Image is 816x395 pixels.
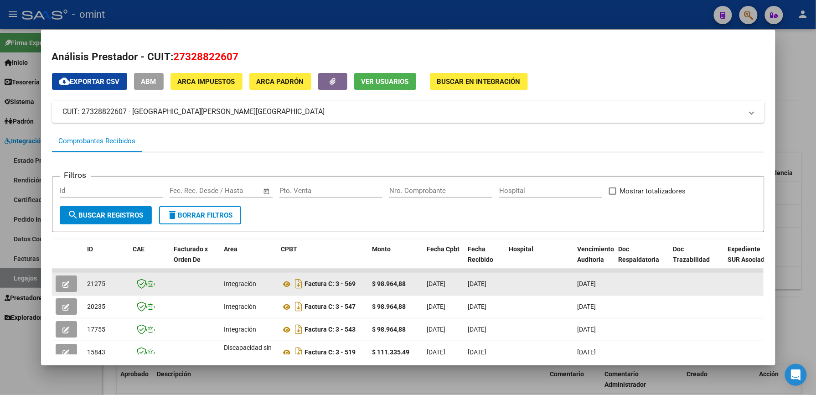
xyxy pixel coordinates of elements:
[257,78,304,86] span: ARCA Padrón
[468,348,487,356] span: [DATE]
[578,326,596,333] span: [DATE]
[468,303,487,310] span: [DATE]
[84,239,129,280] datatable-header-cell: ID
[372,280,406,287] strong: $ 98.964,88
[506,239,574,280] datatable-header-cell: Hospital
[88,303,106,310] span: 20235
[468,280,487,287] span: [DATE]
[60,169,91,181] h3: Filtros
[427,303,446,310] span: [DATE]
[59,78,120,86] span: Exportar CSV
[369,239,423,280] datatable-header-cell: Monto
[305,326,356,333] strong: Factura C: 3 - 543
[372,303,406,310] strong: $ 98.964,88
[578,303,596,310] span: [DATE]
[574,239,615,280] datatable-header-cell: Vencimiento Auditoría
[468,245,494,263] span: Fecha Recibido
[293,276,305,291] i: Descargar documento
[59,136,136,146] div: Comprobantes Recibidos
[372,348,410,356] strong: $ 111.335,49
[221,239,278,280] datatable-header-cell: Area
[261,186,272,197] button: Open calendar
[465,239,506,280] datatable-header-cell: Fecha Recibido
[68,209,79,220] mat-icon: search
[305,281,356,288] strong: Factura C: 3 - 569
[427,326,446,333] span: [DATE]
[224,280,257,287] span: Integración
[578,348,596,356] span: [DATE]
[281,245,298,253] span: CPBT
[427,348,446,356] span: [DATE]
[785,364,807,386] div: Open Intercom Messenger
[372,245,391,253] span: Monto
[293,345,305,359] i: Descargar documento
[59,76,70,87] mat-icon: cloud_download
[578,280,596,287] span: [DATE]
[224,303,257,310] span: Integración
[427,245,460,253] span: Fecha Cpbt
[354,73,416,90] button: Ver Usuarios
[619,245,660,263] span: Doc Respaldatoria
[427,280,446,287] span: [DATE]
[437,78,521,86] span: Buscar en Integración
[293,322,305,337] i: Descargar documento
[670,239,724,280] datatable-header-cell: Doc Trazabilidad
[224,326,257,333] span: Integración
[134,73,164,90] button: ABM
[468,326,487,333] span: [DATE]
[159,206,241,224] button: Borrar Filtros
[170,73,243,90] button: ARCA Impuestos
[52,101,764,123] mat-expansion-panel-header: CUIT: 27328822607 - [GEOGRAPHIC_DATA][PERSON_NAME][GEOGRAPHIC_DATA]
[88,348,106,356] span: 15843
[615,239,670,280] datatable-header-cell: Doc Respaldatoria
[278,239,369,280] datatable-header-cell: CPBT
[174,51,239,62] span: 27328822607
[170,239,221,280] datatable-header-cell: Facturado x Orden De
[88,245,93,253] span: ID
[52,49,764,65] h2: Análisis Prestador - CUIT:
[728,245,769,263] span: Expediente SUR Asociado
[578,245,615,263] span: Vencimiento Auditoría
[167,211,233,219] span: Borrar Filtros
[52,73,127,90] button: Exportar CSV
[68,211,144,219] span: Buscar Registros
[423,239,465,280] datatable-header-cell: Fecha Cpbt
[673,245,710,263] span: Doc Trazabilidad
[141,78,156,86] span: ABM
[215,187,259,195] input: Fecha fin
[430,73,528,90] button: Buscar en Integración
[224,245,238,253] span: Area
[88,326,106,333] span: 17755
[249,73,311,90] button: ARCA Padrón
[509,245,534,253] span: Hospital
[305,349,356,356] strong: Factura C: 3 - 519
[620,186,686,197] span: Mostrar totalizadores
[178,78,235,86] span: ARCA Impuestos
[372,326,406,333] strong: $ 98.964,88
[60,206,152,224] button: Buscar Registros
[724,239,775,280] datatable-header-cell: Expediente SUR Asociado
[224,344,272,362] span: Discapacidad sin recupero
[174,245,208,263] span: Facturado x Orden De
[129,239,170,280] datatable-header-cell: CAE
[63,106,743,117] mat-panel-title: CUIT: 27328822607 - [GEOGRAPHIC_DATA][PERSON_NAME][GEOGRAPHIC_DATA]
[88,280,106,287] span: 21275
[293,299,305,314] i: Descargar documento
[133,245,145,253] span: CAE
[305,303,356,311] strong: Factura C: 3 - 547
[170,187,207,195] input: Fecha inicio
[362,78,409,86] span: Ver Usuarios
[167,209,178,220] mat-icon: delete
